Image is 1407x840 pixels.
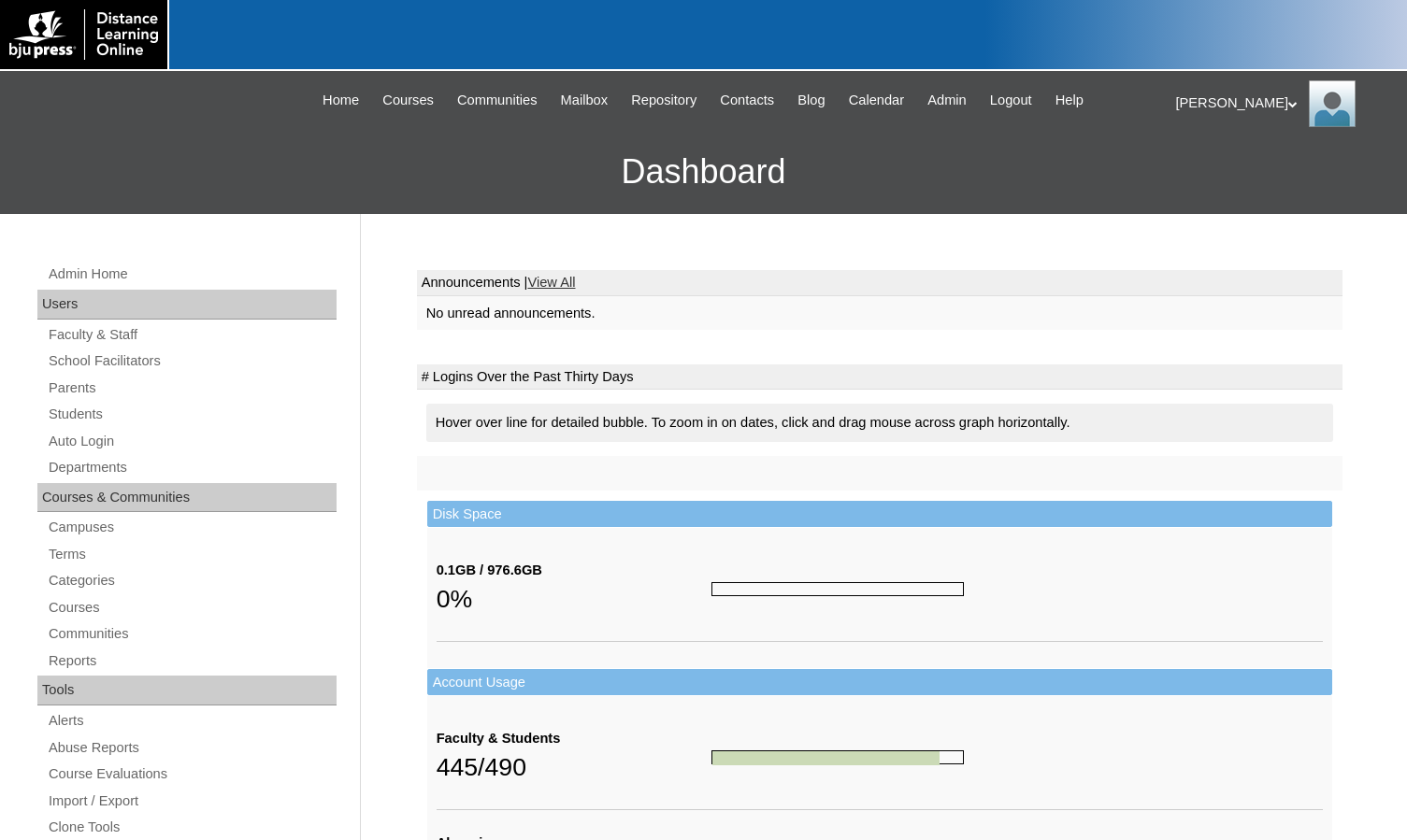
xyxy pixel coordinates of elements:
[47,596,337,619] a: Courses
[840,90,913,111] a: Calendar
[37,676,337,705] div: Tools
[47,649,337,673] a: Reports
[323,90,359,111] span: Home
[437,561,711,580] div: 0.1GB / 976.6GB
[373,90,443,111] a: Courses
[427,501,1332,528] td: Disk Space
[37,483,337,513] div: Courses & Communities
[9,9,158,60] img: logo-white.png
[990,90,1032,111] span: Logout
[47,790,337,813] a: Import / Export
[918,90,976,111] a: Admin
[47,622,337,646] a: Communities
[47,709,337,733] a: Alerts
[47,263,337,286] a: Admin Home
[1176,80,1389,127] div: [PERSON_NAME]
[47,403,337,426] a: Students
[9,130,1398,214] h3: Dashboard
[561,90,609,111] span: Mailbox
[788,90,834,111] a: Blog
[437,729,711,748] div: Faculty & Students
[47,816,337,839] a: Clone Tools
[427,669,1332,696] td: Account Usage
[448,90,547,111] a: Communities
[47,323,337,347] a: Faculty & Staff
[552,90,618,111] a: Mailbox
[47,516,337,539] a: Campuses
[1055,90,1084,111] span: Help
[47,543,337,566] a: Terms
[849,90,904,111] span: Calendar
[47,377,337,400] a: Parents
[981,90,1041,111] a: Logout
[47,736,337,760] a: Abuse Reports
[47,762,337,786] a: Course Evaluations
[527,275,575,290] a: View All
[37,290,337,320] div: Users
[417,364,1342,391] td: # Logins Over the Past Thirty Days
[47,456,337,479] a: Departments
[313,90,368,111] a: Home
[437,748,711,786] div: 445/490
[47,349,337,373] a: School Facilitators
[417,296,1342,331] td: No unread announcements.
[457,90,538,111] span: Communities
[1046,90,1093,111] a: Help
[417,270,1342,296] td: Announcements |
[711,90,783,111] a: Contacts
[47,569,337,592] a: Categories
[47,430,337,453] a: Auto Login
[437,580,711,618] div: 0%
[622,90,706,111] a: Repository
[382,90,434,111] span: Courses
[631,90,696,111] span: Repository
[927,90,967,111] span: Admin
[797,90,825,111] span: Blog
[1309,80,1356,127] img: Melanie Sevilla
[720,90,774,111] span: Contacts
[426,404,1333,442] div: Hover over line for detailed bubble. To zoom in on dates, click and drag mouse across graph horiz...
